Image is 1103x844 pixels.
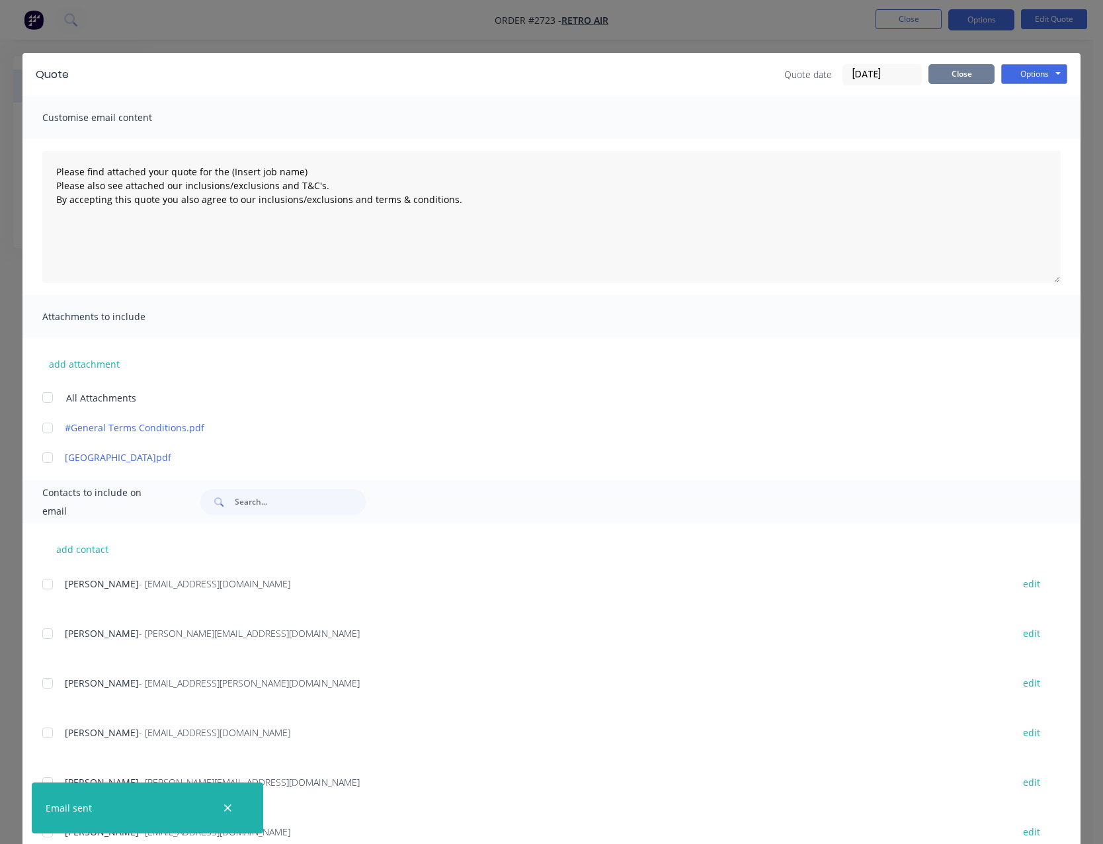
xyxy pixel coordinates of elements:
[139,776,360,788] span: - [PERSON_NAME][EMAIL_ADDRESS][DOMAIN_NAME]
[66,391,136,405] span: All Attachments
[1015,624,1048,642] button: edit
[65,421,999,435] a: #General Terms Conditions.pdf
[1015,575,1048,593] button: edit
[42,354,126,374] button: add attachment
[65,776,139,788] span: [PERSON_NAME]
[784,67,832,81] span: Quote date
[139,726,290,739] span: - [EMAIL_ADDRESS][DOMAIN_NAME]
[36,67,69,83] div: Quote
[65,677,139,689] span: [PERSON_NAME]
[139,677,360,689] span: - [EMAIL_ADDRESS][PERSON_NAME][DOMAIN_NAME]
[42,484,167,521] span: Contacts to include on email
[235,489,366,515] input: Search...
[65,577,139,590] span: [PERSON_NAME]
[1015,823,1048,841] button: edit
[65,450,999,464] a: [GEOGRAPHIC_DATA]pdf
[42,308,188,326] span: Attachments to include
[42,151,1061,283] textarea: Please find attached your quote for the (Insert job name) Please also see attached our inclusions...
[1015,674,1048,692] button: edit
[928,64,995,84] button: Close
[65,726,139,739] span: [PERSON_NAME]
[42,108,188,127] span: Customise email content
[1015,773,1048,791] button: edit
[42,539,122,559] button: add contact
[1015,724,1048,741] button: edit
[46,801,92,815] div: Email sent
[139,627,360,640] span: - [PERSON_NAME][EMAIL_ADDRESS][DOMAIN_NAME]
[139,577,290,590] span: - [EMAIL_ADDRESS][DOMAIN_NAME]
[1001,64,1067,84] button: Options
[65,627,139,640] span: [PERSON_NAME]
